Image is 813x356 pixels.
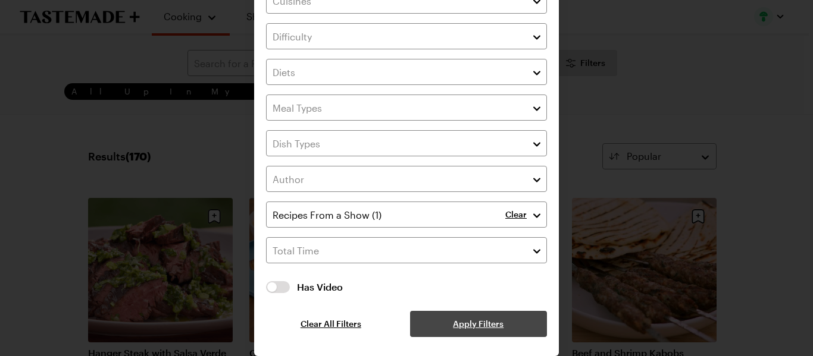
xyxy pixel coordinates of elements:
input: Recipes From a Show (1) [266,201,547,228]
input: Dish Types [266,130,547,156]
span: Clear All Filters [301,318,361,330]
button: Clear All Filters [266,318,396,330]
input: Meal Types [266,94,547,121]
span: Apply Filters [453,318,504,330]
input: Author [266,166,547,192]
span: Has Video [297,280,547,294]
p: Clear [505,209,527,220]
input: Total Time [266,237,547,263]
button: Apply Filters [410,311,547,337]
button: Clear Recipes From a Show filter [505,209,527,220]
input: Difficulty [266,23,547,49]
input: Diets [266,59,547,85]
